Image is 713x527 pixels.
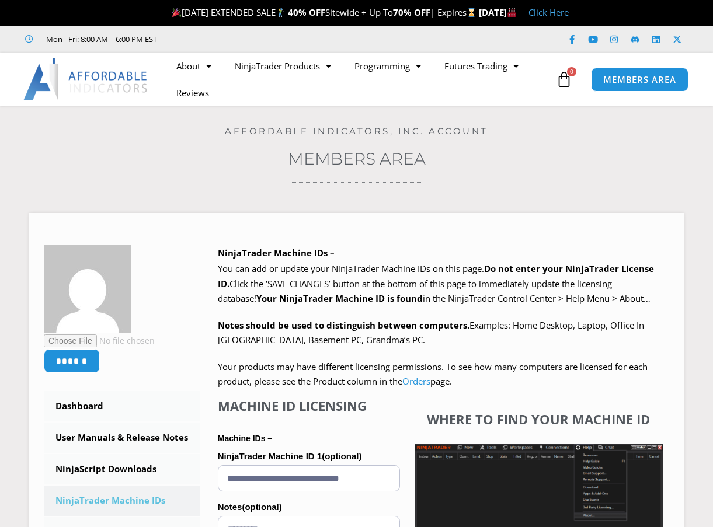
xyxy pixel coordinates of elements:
[402,375,430,387] a: Orders
[603,75,676,84] span: MEMBERS AREA
[218,434,272,443] strong: Machine IDs –
[44,391,200,421] a: Dashboard
[165,53,223,79] a: About
[479,6,517,18] strong: [DATE]
[218,498,400,516] label: Notes
[288,149,426,169] a: Members Area
[343,53,433,79] a: Programming
[567,67,576,76] span: 0
[218,398,400,413] h4: Machine ID Licensing
[44,245,131,333] img: 2533963f66b48f2eec0185fb2e2ac99b764f52ce675230f4cef0e20c11de9d95
[218,361,648,388] span: Your products may have different licensing permissions. To see how many computers are licensed fo...
[528,6,569,18] a: Click Here
[507,8,516,17] img: 🏭
[223,53,343,79] a: NinjaTrader Products
[415,411,663,427] h4: Where to find your Machine ID
[591,68,688,92] a: MEMBERS AREA
[44,423,200,453] a: User Manuals & Release Notes
[433,53,530,79] a: Futures Trading
[173,33,349,45] iframe: Customer reviews powered by Trustpilot
[288,6,325,18] strong: 40% OFF
[218,263,654,289] b: Do not enter your NinjaTrader License ID.
[23,58,149,100] img: LogoAI | Affordable Indicators – NinjaTrader
[218,448,400,465] label: NinjaTrader Machine ID 1
[538,62,590,96] a: 0
[225,125,488,137] a: Affordable Indicators, Inc. Account
[172,8,181,17] img: 🎉
[218,263,484,274] span: You can add or update your NinjaTrader Machine IDs on this page.
[242,502,281,512] span: (optional)
[218,319,469,331] strong: Notes should be used to distinguish between computers.
[169,6,479,18] span: [DATE] EXTENDED SALE Sitewide + Up To | Expires
[44,486,200,516] a: NinjaTrader Machine IDs
[44,454,200,484] a: NinjaScript Downloads
[43,32,157,46] span: Mon - Fri: 8:00 AM – 6:00 PM EST
[256,292,423,304] strong: Your NinjaTrader Machine ID is found
[218,247,335,259] b: NinjaTrader Machine IDs –
[165,53,552,106] nav: Menu
[322,451,361,461] span: (optional)
[467,8,476,17] img: ⌛
[218,319,644,346] span: Examples: Home Desktop, Laptop, Office In [GEOGRAPHIC_DATA], Basement PC, Grandma’s PC.
[218,278,651,305] span: Click the ‘SAVE CHANGES’ button at the bottom of this page to immediately update the licensing da...
[165,79,221,106] a: Reviews
[393,6,430,18] strong: 70% OFF
[276,8,285,17] img: 🏌️‍♂️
